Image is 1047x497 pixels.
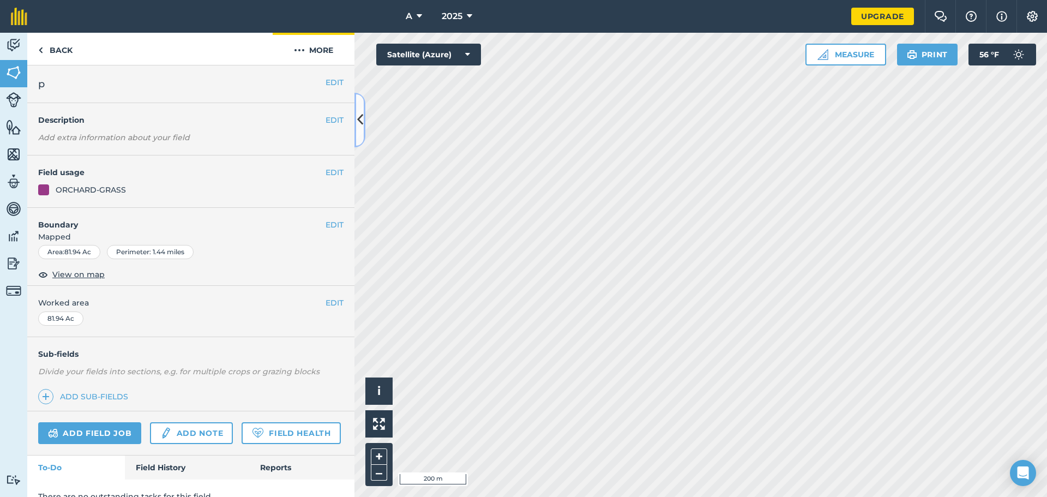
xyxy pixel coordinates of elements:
[907,48,917,61] img: svg+xml;base64,PHN2ZyB4bWxucz0iaHR0cDovL3d3dy53My5vcmcvMjAwMC9zdmciIHdpZHRoPSIxOSIgaGVpZ2h0PSIyNC...
[38,297,344,309] span: Worked area
[934,11,947,22] img: Two speech bubbles overlapping with the left bubble in the forefront
[38,245,100,259] div: Area : 81.94 Ac
[27,33,83,65] a: Back
[6,37,21,53] img: svg+xml;base64,PD94bWwgdmVyc2lvbj0iMS4wIiBlbmNvZGluZz0idXRmLTgiPz4KPCEtLSBHZW5lcmF0b3I6IEFkb2JlIE...
[805,44,886,65] button: Measure
[6,228,21,244] img: svg+xml;base64,PD94bWwgdmVyc2lvbj0iMS4wIiBlbmNvZGluZz0idXRmLTgiPz4KPCEtLSBHZW5lcmF0b3I6IEFkb2JlIE...
[326,114,344,126] button: EDIT
[371,465,387,481] button: –
[373,418,385,430] img: Four arrows, one pointing top left, one top right, one bottom right and the last bottom left
[160,427,172,440] img: svg+xml;base64,PD94bWwgdmVyc2lvbj0iMS4wIiBlbmNvZGluZz0idXRmLTgiPz4KPCEtLSBHZW5lcmF0b3I6IEFkb2JlIE...
[48,427,58,440] img: svg+xml;base64,PD94bWwgdmVyc2lvbj0iMS4wIiBlbmNvZGluZz0idXRmLTgiPz4KPCEtLSBHZW5lcmF0b3I6IEFkb2JlIE...
[11,8,27,25] img: fieldmargin Logo
[6,119,21,135] img: svg+xml;base64,PHN2ZyB4bWxucz0iaHR0cDovL3d3dy53My5vcmcvMjAwMC9zdmciIHdpZHRoPSI1NiIgaGVpZ2h0PSI2MC...
[6,146,21,163] img: svg+xml;base64,PHN2ZyB4bWxucz0iaHR0cDovL3d3dy53My5vcmcvMjAwMC9zdmciIHdpZHRoPSI1NiIgaGVpZ2h0PSI2MC...
[27,348,354,360] h4: Sub-fields
[1008,44,1030,65] img: svg+xml;base64,PD94bWwgdmVyc2lvbj0iMS4wIiBlbmNvZGluZz0idXRmLTgiPz4KPCEtLSBHZW5lcmF0b3I6IEFkb2JlIE...
[326,166,344,178] button: EDIT
[56,184,126,196] div: ORCHARD-GRASS
[38,133,190,142] em: Add extra information about your field
[851,8,914,25] a: Upgrade
[294,44,305,57] img: svg+xml;base64,PHN2ZyB4bWxucz0iaHR0cDovL3d3dy53My5vcmcvMjAwMC9zdmciIHdpZHRoPSIyMCIgaGVpZ2h0PSIyNC...
[6,92,21,107] img: svg+xml;base64,PD94bWwgdmVyc2lvbj0iMS4wIiBlbmNvZGluZz0idXRmLTgiPz4KPCEtLSBHZW5lcmF0b3I6IEFkb2JlIE...
[365,378,393,405] button: i
[107,245,194,259] div: Perimeter : 1.44 miles
[965,11,978,22] img: A question mark icon
[376,44,481,65] button: Satellite (Azure)
[1026,11,1039,22] img: A cog icon
[6,283,21,298] img: svg+xml;base64,PD94bWwgdmVyc2lvbj0iMS4wIiBlbmNvZGluZz0idXRmLTgiPz4KPCEtLSBHZW5lcmF0b3I6IEFkb2JlIE...
[38,268,48,281] img: svg+xml;base64,PHN2ZyB4bWxucz0iaHR0cDovL3d3dy53My5vcmcvMjAwMC9zdmciIHdpZHRoPSIxOCIgaGVpZ2h0PSIyNC...
[326,219,344,231] button: EDIT
[38,367,320,376] em: Divide your fields into sections, e.g. for multiple crops or grazing blocks
[38,114,344,126] h4: Description
[6,255,21,272] img: svg+xml;base64,PD94bWwgdmVyc2lvbj0iMS4wIiBlbmNvZGluZz0idXRmLTgiPz4KPCEtLSBHZW5lcmF0b3I6IEFkb2JlIE...
[42,390,50,403] img: svg+xml;base64,PHN2ZyB4bWxucz0iaHR0cDovL3d3dy53My5vcmcvMjAwMC9zdmciIHdpZHRoPSIxNCIgaGVpZ2h0PSIyNC...
[6,201,21,217] img: svg+xml;base64,PD94bWwgdmVyc2lvbj0iMS4wIiBlbmNvZGluZz0idXRmLTgiPz4KPCEtLSBHZW5lcmF0b3I6IEFkb2JlIE...
[326,297,344,309] button: EDIT
[979,44,999,65] span: 56 ° F
[371,448,387,465] button: +
[817,49,828,60] img: Ruler icon
[6,173,21,190] img: svg+xml;base64,PD94bWwgdmVyc2lvbj0iMS4wIiBlbmNvZGluZz0idXRmLTgiPz4KPCEtLSBHZW5lcmF0b3I6IEFkb2JlIE...
[377,384,381,398] span: i
[125,456,249,480] a: Field History
[52,268,105,280] span: View on map
[406,10,412,23] span: A
[6,475,21,485] img: svg+xml;base64,PD94bWwgdmVyc2lvbj0iMS4wIiBlbmNvZGluZz0idXRmLTgiPz4KPCEtLSBHZW5lcmF0b3I6IEFkb2JlIE...
[150,422,233,444] a: Add note
[38,268,105,281] button: View on map
[38,44,43,57] img: svg+xml;base64,PHN2ZyB4bWxucz0iaHR0cDovL3d3dy53My5vcmcvMjAwMC9zdmciIHdpZHRoPSI5IiBoZWlnaHQ9IjI0Ii...
[242,422,340,444] a: Field Health
[1010,460,1036,486] div: Open Intercom Messenger
[27,208,326,231] h4: Boundary
[968,44,1036,65] button: 56 °F
[38,389,133,404] a: Add sub-fields
[326,76,344,88] button: EDIT
[38,312,83,326] div: 81.94 Ac
[442,10,462,23] span: 2025
[897,44,958,65] button: Print
[27,231,354,243] span: Mapped
[38,166,326,178] h4: Field usage
[273,33,354,65] button: More
[27,456,125,480] a: To-Do
[6,64,21,81] img: svg+xml;base64,PHN2ZyB4bWxucz0iaHR0cDovL3d3dy53My5vcmcvMjAwMC9zdmciIHdpZHRoPSI1NiIgaGVpZ2h0PSI2MC...
[249,456,354,480] a: Reports
[38,422,141,444] a: Add field job
[996,10,1007,23] img: svg+xml;base64,PHN2ZyB4bWxucz0iaHR0cDovL3d3dy53My5vcmcvMjAwMC9zdmciIHdpZHRoPSIxNyIgaGVpZ2h0PSIxNy...
[38,76,45,92] span: p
